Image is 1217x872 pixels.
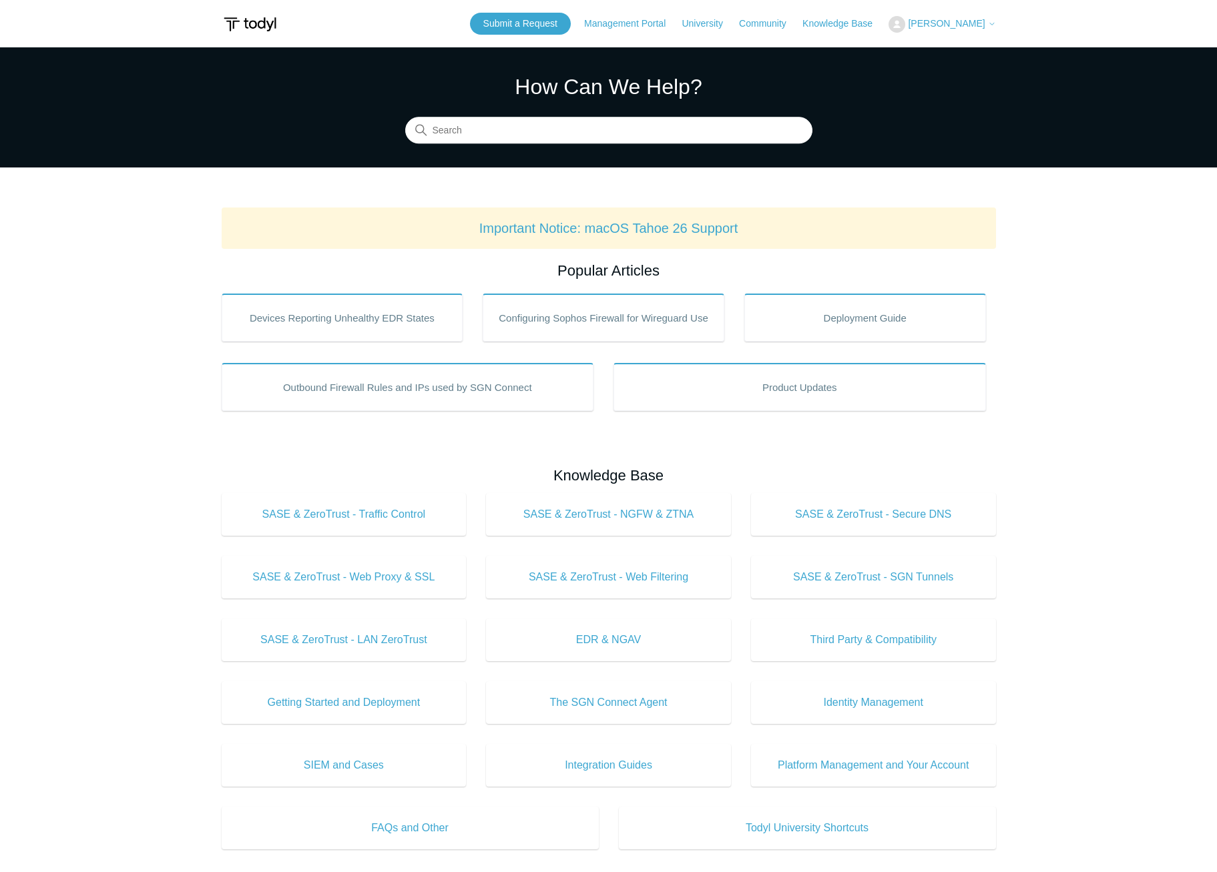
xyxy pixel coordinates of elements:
[242,569,447,585] span: SASE & ZeroTrust - Web Proxy & SSL
[222,681,467,724] a: Getting Started and Deployment
[242,632,447,648] span: SASE & ZeroTrust - LAN ZeroTrust
[619,807,996,849] a: Todyl University Shortcuts
[771,695,976,711] span: Identity Management
[486,618,731,661] a: EDR & NGAV
[486,681,731,724] a: The SGN Connect Agent
[802,17,886,31] a: Knowledge Base
[908,18,985,29] span: [PERSON_NAME]
[222,618,467,661] a: SASE & ZeroTrust - LAN ZeroTrust
[639,820,976,836] span: Todyl University Shortcuts
[222,493,467,536] a: SASE & ZeroTrust - Traffic Control
[470,13,571,35] a: Submit a Request
[506,506,711,522] span: SASE & ZeroTrust - NGFW & ZTNA
[222,807,599,849] a: FAQs and Other
[584,17,679,31] a: Management Portal
[483,294,724,342] a: Configuring Sophos Firewall for Wireguard Use
[222,12,278,37] img: Todyl Support Center Help Center home page
[242,695,447,711] span: Getting Started and Deployment
[506,569,711,585] span: SASE & ZeroTrust - Web Filtering
[242,506,447,522] span: SASE & ZeroTrust - Traffic Control
[222,464,996,486] h2: Knowledge Base
[405,117,812,144] input: Search
[682,17,736,31] a: University
[889,16,995,33] button: [PERSON_NAME]
[506,695,711,711] span: The SGN Connect Agent
[751,556,996,598] a: SASE & ZeroTrust - SGN Tunnels
[751,493,996,536] a: SASE & ZeroTrust - Secure DNS
[751,681,996,724] a: Identity Management
[744,294,986,342] a: Deployment Guide
[506,757,711,773] span: Integration Guides
[242,757,447,773] span: SIEM and Cases
[222,294,463,342] a: Devices Reporting Unhealthy EDR States
[751,744,996,787] a: Platform Management and Your Account
[739,17,800,31] a: Community
[242,820,579,836] span: FAQs and Other
[479,221,738,236] a: Important Notice: macOS Tahoe 26 Support
[506,632,711,648] span: EDR & NGAV
[486,556,731,598] a: SASE & ZeroTrust - Web Filtering
[222,556,467,598] a: SASE & ZeroTrust - Web Proxy & SSL
[614,363,986,411] a: Product Updates
[405,71,812,103] h1: How Can We Help?
[222,744,467,787] a: SIEM and Cases
[486,744,731,787] a: Integration Guides
[751,618,996,661] a: Third Party & Compatibility
[222,363,594,411] a: Outbound Firewall Rules and IPs used by SGN Connect
[222,260,996,282] h2: Popular Articles
[486,493,731,536] a: SASE & ZeroTrust - NGFW & ZTNA
[771,506,976,522] span: SASE & ZeroTrust - Secure DNS
[771,757,976,773] span: Platform Management and Your Account
[771,569,976,585] span: SASE & ZeroTrust - SGN Tunnels
[771,632,976,648] span: Third Party & Compatibility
